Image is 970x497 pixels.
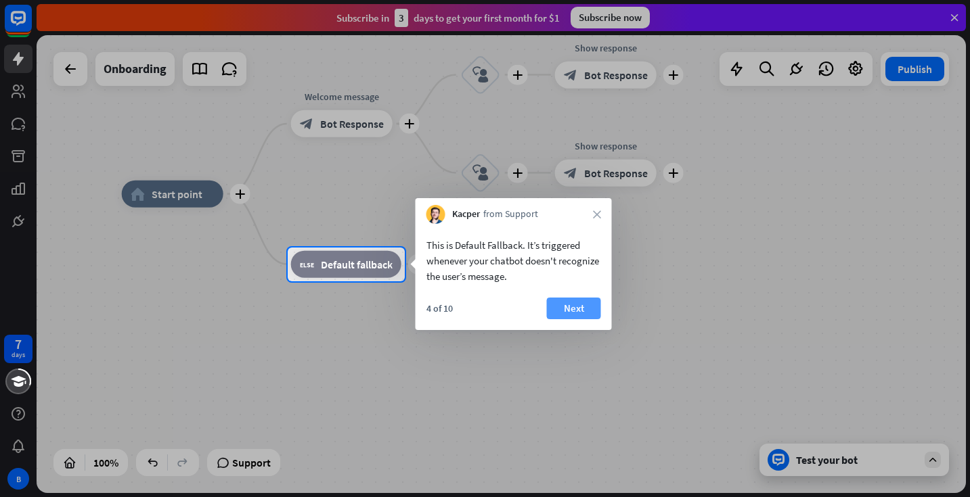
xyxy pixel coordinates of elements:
[426,237,601,284] div: This is Default Fallback. It’s triggered whenever your chatbot doesn't recognize the user’s message.
[483,208,538,221] span: from Support
[11,5,51,46] button: Open LiveChat chat widget
[547,298,601,319] button: Next
[321,258,393,271] span: Default fallback
[452,208,480,221] span: Kacper
[426,302,453,314] div: 4 of 10
[593,210,601,218] i: close
[300,258,314,271] i: block_fallback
